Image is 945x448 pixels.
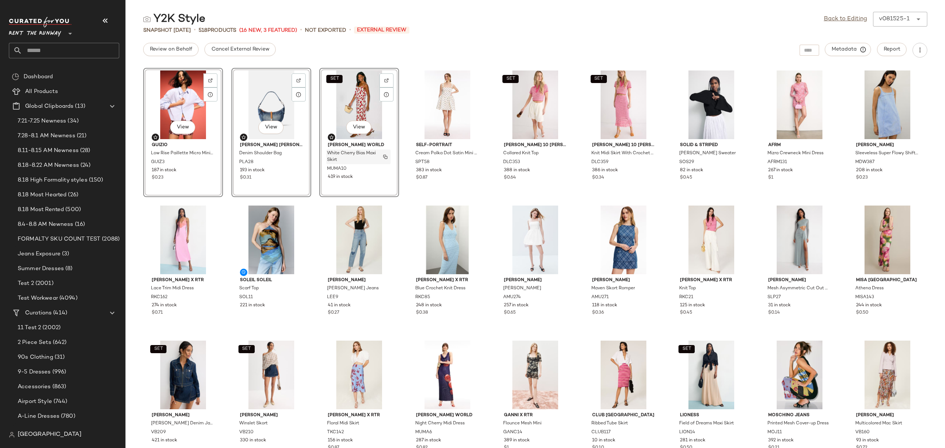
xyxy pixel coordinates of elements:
img: svg%3e [329,135,334,139]
span: 8.18 High Formality styles [18,176,87,185]
span: Rent the Runway [9,25,61,38]
span: Knit Midi Skirt With Crochet Trim [591,150,654,157]
span: [PERSON_NAME] 10 [PERSON_NAME] x RTR [504,142,567,149]
span: Low Rise Paillette Micro Mini Skirt [151,150,214,157]
span: (150) [87,176,103,185]
span: White Cherry Bias Maxi Skirt [327,150,376,163]
span: Soleil Soleil [240,277,303,284]
span: 389 in stock [504,437,530,444]
span: Blue Crochet Knit Dress [415,285,465,292]
span: Maven Skort Romper [591,285,635,292]
span: 383 in stock [416,167,442,174]
span: 8.18 Most Hearted [18,191,66,199]
div: Products [199,27,236,34]
span: SET [682,347,691,352]
img: svg%3e [384,78,389,83]
span: Snapshot [DATE] [143,27,191,34]
span: [PERSON_NAME] [856,142,919,149]
img: SOS29.jpg [674,70,749,139]
img: GUIZ3.jpg [146,70,220,139]
span: $0.23 [856,175,868,181]
span: MUMA10 [327,166,347,172]
span: 392 in stock [768,437,794,444]
img: AFRM131.jpg [762,70,837,139]
span: 287 in stock [416,437,441,444]
span: $1 [768,175,773,181]
img: SLP27.jpg [762,206,837,274]
span: (642) [51,338,67,347]
span: $0.38 [416,310,428,316]
button: View [170,121,195,134]
img: PLA28.jpg [234,70,309,139]
span: (24) [79,161,91,170]
span: Solid & Striped [680,142,743,149]
span: [PERSON_NAME] World [416,412,479,419]
span: • [194,26,196,35]
span: [PERSON_NAME] Denim Jacket [151,420,214,427]
span: $0.64 [504,175,516,181]
span: AMU271 [591,294,609,301]
span: Self-Portrait [416,142,479,149]
span: $0.14 [768,310,780,316]
button: SET [678,345,695,353]
span: Knit Top [679,285,696,292]
span: [PERSON_NAME] [768,277,831,284]
span: 41 in stock [328,302,351,309]
span: MOJ11 [767,429,782,436]
span: SET [330,76,339,82]
span: [PERSON_NAME] Sweater [679,150,736,157]
span: RKC21 [679,294,693,301]
span: Cancel External Review [211,46,269,52]
span: $0.71 [152,310,163,316]
span: (16) [73,220,85,229]
span: • [349,26,351,35]
span: (2088) [100,235,120,244]
button: Report [877,43,907,56]
span: (500) [64,206,81,214]
span: (31) [53,353,65,362]
span: 518 [199,28,207,33]
span: $0.27 [328,310,339,316]
span: 9-5 Dresses [18,368,51,376]
span: Test Workwear [18,294,58,303]
span: Accessories [18,383,51,391]
img: RKC162.jpg [146,206,220,274]
span: (16 New, 3 Featured) [239,27,297,34]
span: 11 Test 2 [18,324,41,332]
span: (13) [73,102,85,111]
span: $0.50 [856,310,869,316]
span: (780) [59,412,75,421]
span: [PERSON_NAME] x RTR [680,277,743,284]
span: Ribbed Tube Skirt [591,420,628,427]
span: DLC353 [503,159,520,166]
span: SET [594,76,603,82]
button: SET [238,345,255,353]
span: VB160 [855,429,870,436]
span: SET [242,347,251,352]
span: FORMALTY SKU COUNT TEST [18,235,100,244]
span: SLP27 [767,294,781,301]
span: Floral Midi Skirt [327,420,359,427]
button: View [346,121,371,134]
span: 8.18-8.22 AM Newness [18,161,79,170]
span: 208 in stock [856,167,883,174]
img: CLUB117.jpg [586,341,661,409]
img: TKC142.jpg [322,341,396,409]
span: View [176,124,189,130]
span: $0.45 [680,175,692,181]
img: svg%3e [9,432,15,438]
span: [PERSON_NAME] [504,277,567,284]
span: LION14 [679,429,695,436]
span: TKC142 [327,429,344,436]
span: (4094) [58,294,78,303]
span: $0.45 [680,310,692,316]
span: Printed Mesh Cover-up Dress [767,420,829,427]
span: [GEOGRAPHIC_DATA] [18,430,82,439]
span: 281 in stock [680,437,705,444]
span: Jeans Exposure [18,250,61,258]
span: 330 in stock [240,437,266,444]
span: 31 in stock [768,302,791,309]
img: VB160.jpg [850,341,925,409]
span: 267 in stock [768,167,793,174]
img: SPT58.jpg [410,70,485,139]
